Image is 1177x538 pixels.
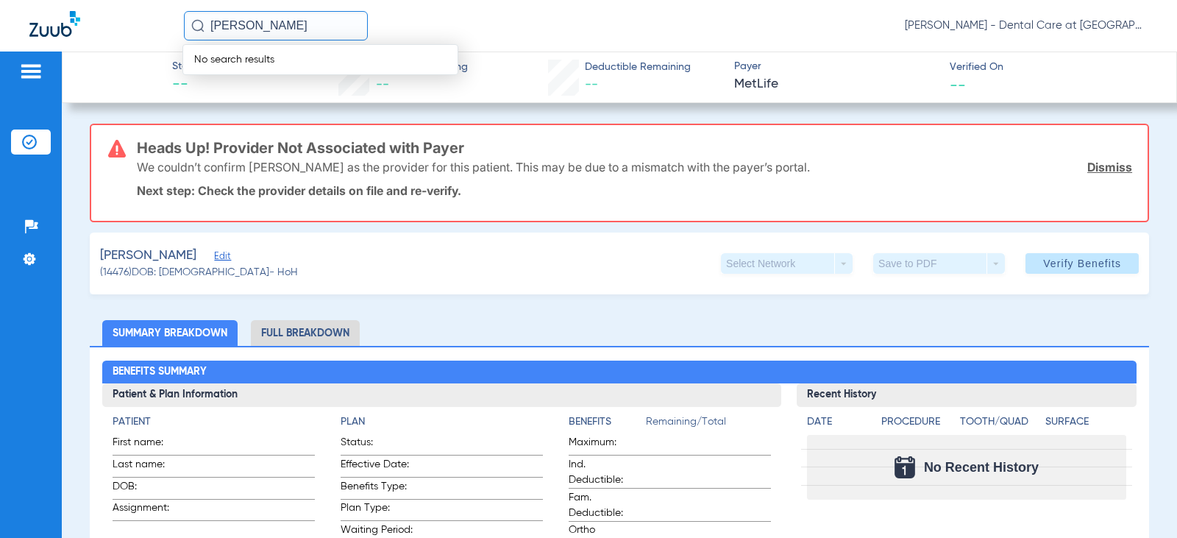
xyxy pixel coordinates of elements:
[251,320,360,346] li: Full Breakdown
[734,59,937,74] span: Payer
[569,414,646,435] app-breakdown-title: Benefits
[1045,414,1126,430] h4: Surface
[19,63,43,80] img: hamburger-icon
[113,435,185,455] span: First name:
[341,457,413,477] span: Effective Date:
[895,456,915,478] img: Calendar
[341,479,413,499] span: Benefits Type:
[569,435,641,455] span: Maximum:
[108,140,126,157] img: error-icon
[341,414,543,430] h4: Plan
[102,383,781,407] h3: Patient & Plan Information
[341,435,413,455] span: Status:
[214,251,227,265] span: Edit
[881,414,954,430] h4: Procedure
[960,414,1040,430] h4: Tooth/Quad
[646,414,771,435] span: Remaining/Total
[172,75,202,96] span: --
[137,160,810,174] p: We couldn’t confirm [PERSON_NAME] as the provider for this patient. This may be due to a mismatch...
[183,54,285,65] span: No search results
[1043,258,1121,269] span: Verify Benefits
[102,361,1136,384] h2: Benefits Summary
[1025,253,1139,274] button: Verify Benefits
[1087,160,1132,174] a: Dismiss
[924,460,1039,475] span: No Recent History
[376,78,389,91] span: --
[905,18,1148,33] span: [PERSON_NAME] - Dental Care at [GEOGRAPHIC_DATA]
[341,500,413,520] span: Plan Type:
[950,60,1153,75] span: Verified On
[137,183,1132,198] p: Next step: Check the provider details on file and re-verify.
[102,320,238,346] li: Summary Breakdown
[807,414,869,435] app-breakdown-title: Date
[797,383,1136,407] h3: Recent History
[585,78,598,91] span: --
[585,60,691,75] span: Deductible Remaining
[100,247,196,265] span: [PERSON_NAME]
[191,19,205,32] img: Search Icon
[569,490,641,521] span: Fam. Deductible:
[1045,414,1126,435] app-breakdown-title: Surface
[137,141,1132,155] h3: Heads Up! Provider Not Associated with Payer
[184,11,368,40] input: Search for patients
[29,11,80,37] img: Zuub Logo
[734,75,937,93] span: MetLife
[881,414,954,435] app-breakdown-title: Procedure
[113,414,315,430] h4: Patient
[172,59,202,74] span: Status
[807,414,869,430] h4: Date
[113,457,185,477] span: Last name:
[569,414,646,430] h4: Benefits
[950,77,966,92] span: --
[113,479,185,499] span: DOB:
[113,500,185,520] span: Assignment:
[100,265,298,280] span: (14476) DOB: [DEMOGRAPHIC_DATA] - HoH
[960,414,1040,435] app-breakdown-title: Tooth/Quad
[569,457,641,488] span: Ind. Deductible:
